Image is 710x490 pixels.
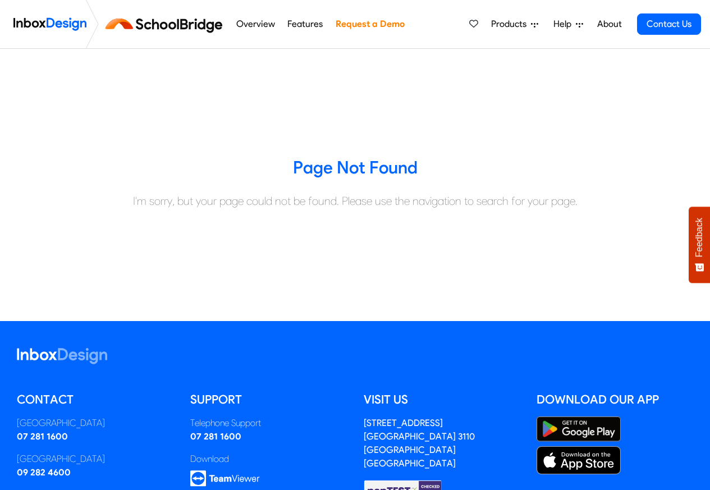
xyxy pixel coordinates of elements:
[689,207,710,283] button: Feedback - Show survey
[190,416,347,430] div: Telephone Support
[190,391,347,408] h5: Support
[17,416,173,430] div: [GEOGRAPHIC_DATA]
[332,13,407,35] a: Request a Demo
[190,452,347,466] div: Download
[8,193,702,209] div: I'm sorry, but your page could not be found. Please use the navigation to search for your page.
[17,431,68,442] a: 07 281 1600
[364,418,475,469] address: [STREET_ADDRESS] [GEOGRAPHIC_DATA] 3110 [GEOGRAPHIC_DATA] [GEOGRAPHIC_DATA]
[190,431,241,442] a: 07 281 1600
[694,218,704,257] span: Feedback
[364,418,475,469] a: [STREET_ADDRESS][GEOGRAPHIC_DATA] 3110[GEOGRAPHIC_DATA][GEOGRAPHIC_DATA]
[537,416,621,442] img: Google Play Store
[549,13,588,35] a: Help
[553,17,576,31] span: Help
[190,470,260,487] img: logo_teamviewer.svg
[491,17,531,31] span: Products
[537,446,621,474] img: Apple App Store
[637,13,701,35] a: Contact Us
[285,13,326,35] a: Features
[364,391,520,408] h5: Visit us
[594,13,625,35] a: About
[537,391,693,408] h5: Download our App
[17,452,173,466] div: [GEOGRAPHIC_DATA]
[233,13,278,35] a: Overview
[17,348,107,364] img: logo_inboxdesign_white.svg
[103,11,230,38] img: schoolbridge logo
[8,157,702,179] h3: Page Not Found
[487,13,543,35] a: Products
[17,467,71,478] a: 09 282 4600
[17,391,173,408] h5: Contact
